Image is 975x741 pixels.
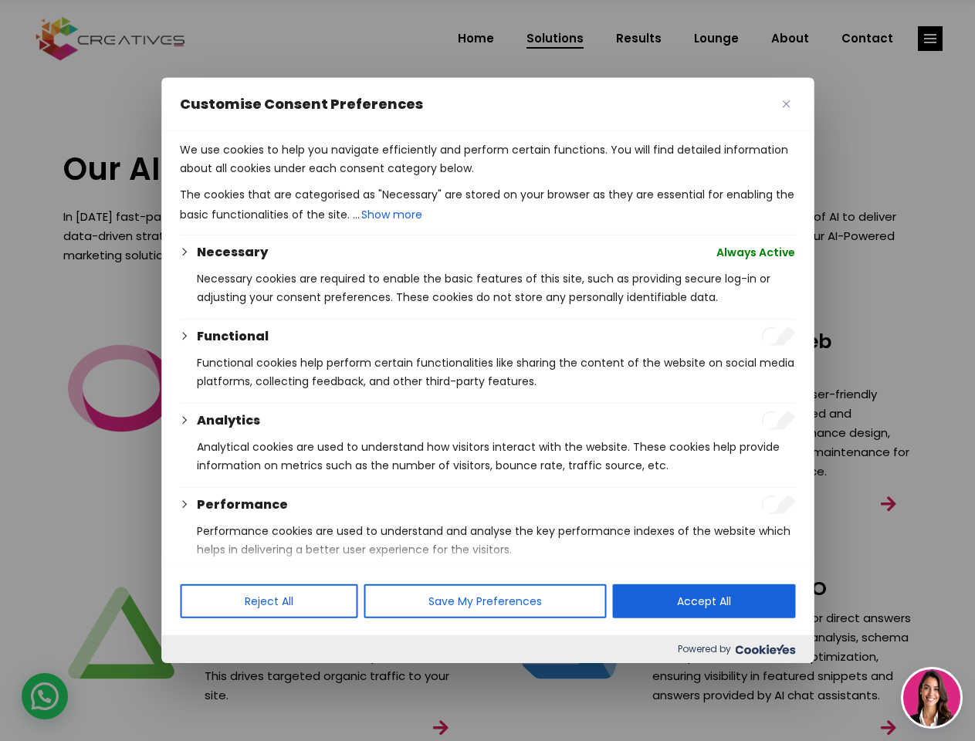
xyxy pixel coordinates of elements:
[761,411,795,430] input: Enable Analytics
[761,327,795,346] input: Enable Functional
[180,584,357,618] button: Reject All
[180,140,795,178] p: We use cookies to help you navigate efficiently and perform certain functions. You will find deta...
[782,100,790,108] img: Close
[360,204,424,225] button: Show more
[197,496,288,514] button: Performance
[612,584,795,618] button: Accept All
[716,243,795,262] span: Always Active
[180,95,423,113] span: Customise Consent Preferences
[197,327,269,346] button: Functional
[161,78,814,663] div: Customise Consent Preferences
[197,269,795,306] p: Necessary cookies are required to enable the basic features of this site, such as providing secur...
[180,185,795,225] p: The cookies that are categorised as "Necessary" are stored on your browser as they are essential ...
[761,496,795,514] input: Enable Performance
[735,645,795,655] img: Cookieyes logo
[197,243,268,262] button: Necessary
[197,354,795,391] p: Functional cookies help perform certain functionalities like sharing the content of the website o...
[197,438,795,475] p: Analytical cookies are used to understand how visitors interact with the website. These cookies h...
[197,522,795,559] p: Performance cookies are used to understand and analyse the key performance indexes of the website...
[197,411,260,430] button: Analytics
[364,584,606,618] button: Save My Preferences
[161,635,814,663] div: Powered by
[777,95,795,113] button: Close
[903,669,960,726] img: agent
